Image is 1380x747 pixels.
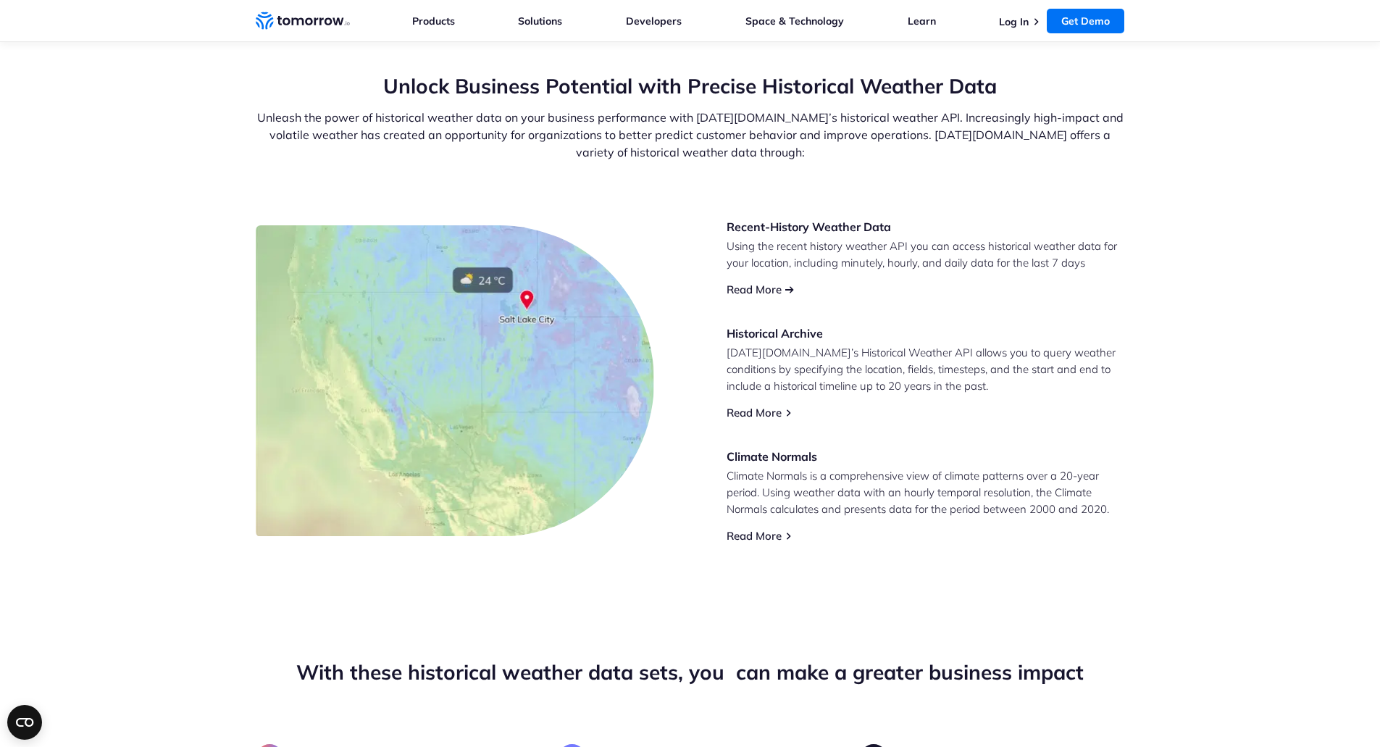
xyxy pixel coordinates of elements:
h3: Recent-History Weather Data [727,219,1125,235]
a: Read More [727,406,782,420]
img: image1.jpg [256,225,654,536]
a: Learn [908,14,936,28]
a: Read More [727,283,782,296]
a: Space & Technology [745,14,844,28]
h3: Climate Normals [727,448,1125,464]
button: Open CMP widget [7,705,42,740]
a: Read More [727,529,782,543]
p: Using the recent history weather API you can access historical weather data for your location, in... [727,238,1125,271]
a: Solutions [518,14,562,28]
a: Developers [626,14,682,28]
a: Log In [999,15,1029,28]
h2: With these historical weather data sets, you can make a greater business impact [256,659,1125,686]
h3: Historical Archive [727,325,1125,341]
p: Climate Normals is a comprehensive view of climate patterns over a 20-year period. Using weather ... [727,467,1125,517]
h2: Unlock Business Potential with Precise Historical Weather Data [256,72,1125,100]
p: Unleash the power of historical weather data on your business performance with [DATE][DOMAIN_NAME... [256,109,1125,161]
img: Template-1.jpg [323,309,469,556]
a: Home link [256,10,350,32]
p: [DATE][DOMAIN_NAME]’s Historical Weather API allows you to query weather conditions by specifying... [727,344,1125,394]
a: Get Demo [1047,9,1124,33]
a: Products [412,14,455,28]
